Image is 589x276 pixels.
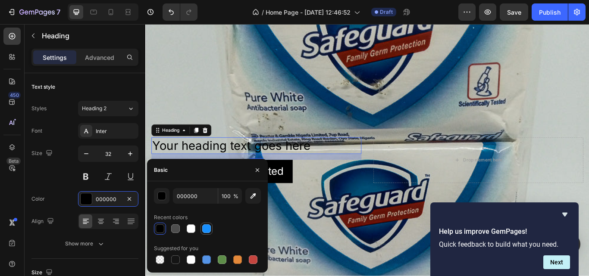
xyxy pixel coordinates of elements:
[8,92,21,99] div: 450
[96,127,136,135] div: Inter
[266,8,351,17] span: Home Page - [DATE] 12:46:52
[3,3,64,21] button: 7
[78,101,138,116] button: Heading 2
[439,240,570,248] p: Quick feedback to build what you need.
[154,214,188,221] div: Recent colors
[31,148,54,159] div: Size
[173,188,218,204] input: Eg: FFFFFF
[543,255,570,269] button: Next question
[31,195,45,203] div: Color
[500,3,528,21] button: Save
[82,105,107,112] span: Heading 2
[154,245,198,252] div: Suggested for you
[85,53,114,62] p: Advanced
[507,9,521,16] span: Save
[31,216,56,227] div: Align
[56,7,60,17] p: 7
[31,83,55,91] div: Text style
[154,166,168,174] div: Basic
[96,195,121,203] div: 000000
[31,236,138,251] button: Show more
[439,226,570,237] h2: Help us improve GemPages!
[43,53,67,62] p: Settings
[262,8,264,17] span: /
[370,155,416,162] div: Drop element here
[42,31,135,41] p: Heading
[65,239,105,248] div: Show more
[31,105,47,112] div: Styles
[233,192,238,200] span: %
[439,209,570,269] div: Help us improve GemPages!
[380,8,393,16] span: Draft
[163,3,197,21] div: Undo/Redo
[560,209,570,220] button: Hide survey
[532,3,568,21] button: Publish
[6,158,21,164] div: Beta
[539,8,561,17] div: Publish
[31,127,42,135] div: Font
[145,24,589,276] iframe: Design area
